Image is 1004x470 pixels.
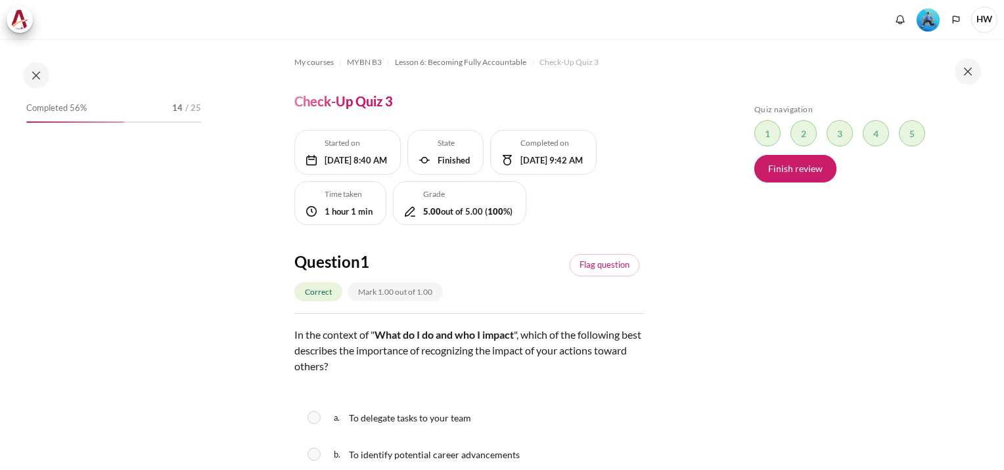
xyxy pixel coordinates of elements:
[917,9,940,32] img: Level #3
[423,206,441,217] b: 5.00
[375,328,514,341] strong: What do I do and who I impact
[395,56,526,68] span: Lesson 6: Becoming Fully Accountable
[570,254,639,276] a: Flagged
[349,412,471,423] span: To delegate tasks to your team
[488,206,503,217] b: 100
[294,54,334,70] a: My courses
[347,56,382,68] span: MYBN B3
[911,7,945,32] a: Level #3
[754,104,975,115] h5: Quiz navigation
[7,7,39,33] a: Architeck Architeck
[185,102,201,115] span: / 25
[334,444,346,465] span: b.
[11,10,29,30] img: Architeck
[890,10,910,30] div: Show notification window with no new notifications
[539,54,599,70] a: Check-Up Quiz 3
[520,154,583,167] div: [DATE] 9:42 AM
[334,410,346,425] span: a.
[899,120,925,146] a: 5
[423,188,513,200] h5: Grade
[438,137,470,149] h5: State
[754,155,836,182] a: Finish review
[294,282,342,301] div: Correct
[946,10,966,30] button: Languages
[294,327,645,374] p: In the context of " ", which of the following best describes the importance of recognizing the im...
[325,188,373,200] h5: Time taken
[438,154,470,167] div: Finished
[172,102,183,115] span: 14
[863,120,889,146] a: 4
[26,121,124,123] div: 56%
[294,56,334,68] span: My courses
[971,7,997,33] a: User menu
[917,7,940,32] div: Level #3
[325,154,387,167] div: [DATE] 8:40 AM
[294,93,393,110] h4: Check-Up Quiz 3
[539,56,599,68] span: Check-Up Quiz 3
[520,137,583,149] h5: Completed on
[827,120,853,146] a: 3
[325,137,387,149] h5: Started on
[325,205,373,219] div: 1 hour 1 min
[971,7,997,33] span: HW
[754,120,781,146] a: 1
[294,251,518,272] h4: Question
[348,282,443,301] div: Mark 1.00 out of 1.00
[347,54,382,70] a: MYBN B3
[790,120,817,146] a: 2
[423,205,513,219] div: out of 5.00 ( %)
[395,54,526,70] a: Lesson 6: Becoming Fully Accountable
[754,104,975,190] section: Blocks
[360,252,369,271] span: 1
[294,52,645,73] nav: Navigation bar
[349,449,520,460] span: To identify potential career advancements
[26,102,87,115] span: Completed 56%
